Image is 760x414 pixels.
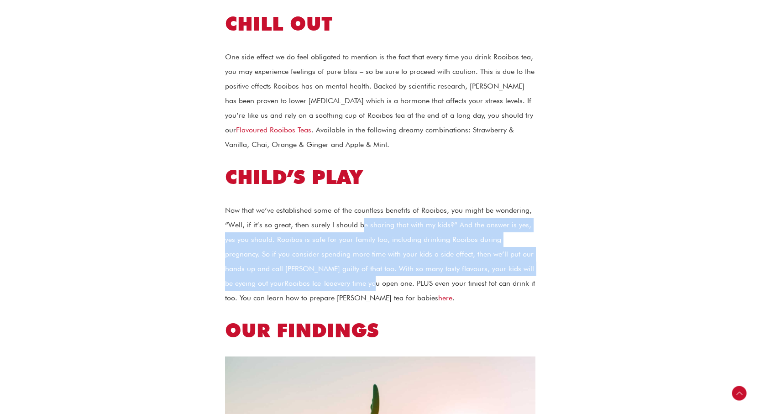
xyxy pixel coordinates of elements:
a: Flavoured Rooibos Teas [236,126,311,134]
h2: CHILD’S PLAY [225,165,535,190]
h2: CHILL OUT [225,11,535,37]
p: Now that we’ve established some of the countless benefits of Rooibos, you might be wondering, “We... [225,203,535,305]
p: One side effect we do feel obligated to mention is the fact that every time you drink Rooibos tea... [225,50,535,152]
a: here [438,293,452,302]
a: Rooibos Ice Tea [284,279,334,288]
h2: OUR FINDINGS [225,318,535,343]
